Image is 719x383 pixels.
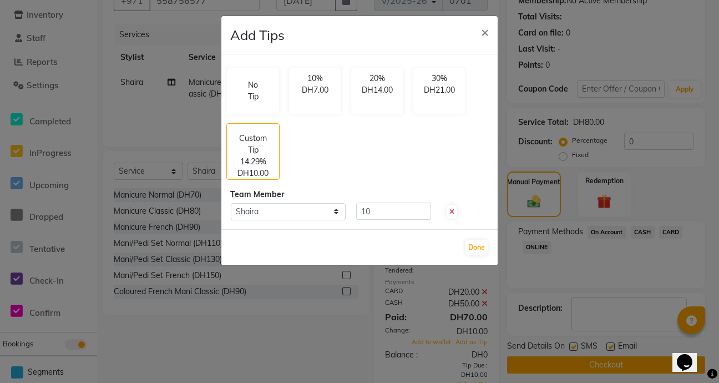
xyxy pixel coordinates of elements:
p: 20% [358,73,397,84]
p: 10% [296,73,335,84]
span: × [481,23,489,40]
p: DH14.00 [358,84,397,96]
button: Close [472,16,498,47]
iframe: chat widget [672,339,708,372]
span: Team Member [230,189,284,199]
p: DH7.00 [296,84,335,96]
p: 14.29% [240,156,266,168]
p: No Tip [245,79,261,103]
p: 30% [420,73,459,84]
p: DH10.00 [237,168,269,179]
p: DH21.00 [420,84,459,96]
button: Done [465,240,488,255]
h4: Add Tips [230,25,285,45]
p: Custom Tip [234,133,272,156]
